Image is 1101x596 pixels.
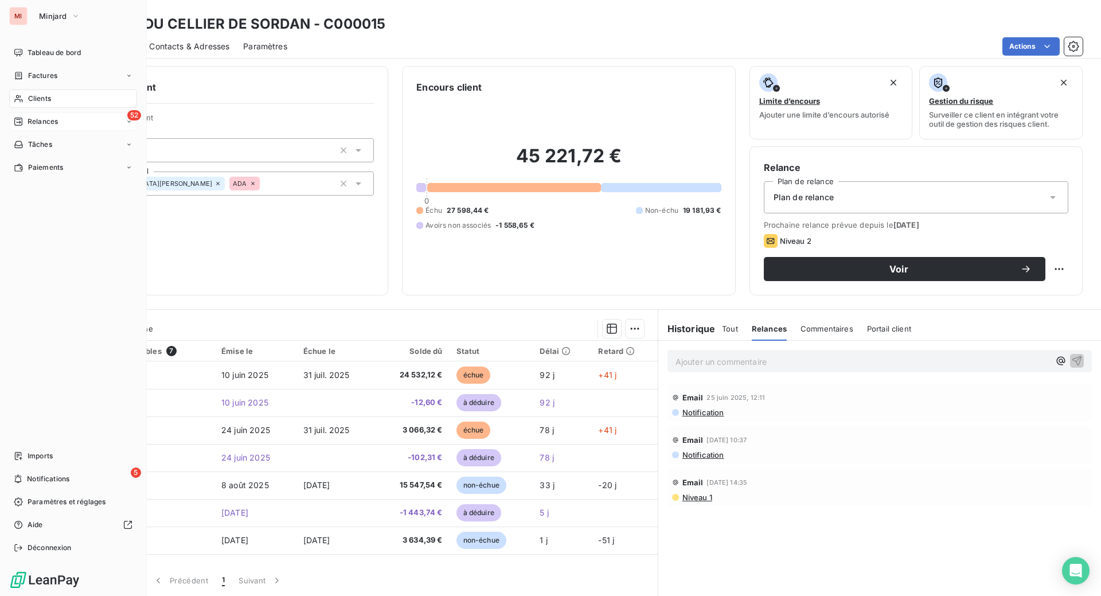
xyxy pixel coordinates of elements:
h3: GAEC DU CELLIER DE SORDAN - C000015 [101,14,385,34]
span: [DATE] 14:35 [706,479,747,486]
span: 24 juin 2025 [221,453,270,462]
span: Notification [681,450,724,459]
span: non-échue [456,532,506,549]
span: Échu [425,205,442,216]
span: 8 août 2025 [221,480,269,490]
h6: Encours client [416,80,482,94]
span: -1 443,74 € [382,507,442,519]
span: Contacts & Adresses [149,41,229,52]
span: [DATE] [893,220,919,229]
a: Aide [9,516,137,534]
span: Factures [28,71,57,81]
span: 7 [166,346,177,356]
div: Délai [540,346,584,356]
span: 1 [222,575,225,586]
span: 24 532,12 € [382,369,442,381]
span: -12,60 € [382,397,442,408]
span: Email [682,393,704,402]
span: Non-échu [645,205,678,216]
span: non-échue [456,477,506,494]
input: Ajouter une valeur [260,178,269,189]
span: 1 j [540,535,547,545]
span: 15 547,54 € [382,480,442,491]
span: 19 181,93 € [683,205,721,216]
span: Voir [778,264,1020,274]
span: 31 juil. 2025 [303,370,350,380]
span: [DATE] 10:37 [706,437,747,443]
span: 0 [424,196,429,205]
span: -20 j [598,480,616,490]
div: Retard [598,346,650,356]
span: à déduire [456,394,501,411]
span: Paramètres et réglages [28,497,106,507]
span: Notification [681,408,724,417]
span: Plan de relance [774,192,834,203]
button: Actions [1002,37,1060,56]
span: [DATE] [303,480,330,490]
span: Email [682,435,704,445]
span: à déduire [456,504,501,521]
span: 25 juin 2025, 12:11 [706,394,765,401]
button: 1 [215,568,232,593]
button: Gestion du risqueSurveiller ce client en intégrant votre outil de gestion des risques client. [919,66,1083,139]
button: Suivant [232,568,290,593]
span: Imports [28,451,53,461]
span: Ajouter une limite d’encours autorisé [759,110,889,119]
span: Clients [28,94,51,104]
span: échue [456,367,491,384]
h6: Relance [764,161,1068,174]
div: MI [9,7,28,25]
span: Limite d’encours [759,96,820,106]
span: Niveau 2 [780,236,811,246]
span: -102,31 € [382,452,442,463]
span: Relances [28,116,58,127]
span: [MEDICAL_DATA][PERSON_NAME] [106,180,212,187]
span: [DATE] [221,508,248,517]
span: 92 j [540,398,555,407]
span: +41 j [598,425,616,435]
span: 33 j [540,480,555,490]
div: Solde dû [382,346,442,356]
span: Tâches [28,139,52,150]
span: Aide [28,520,43,530]
span: Déconnexion [28,543,72,553]
span: Minjard [39,11,67,21]
span: Avoirs non associés [425,220,491,231]
span: 92 j [540,370,555,380]
span: 27 598,44 € [447,205,489,216]
span: 78 j [540,425,554,435]
h6: Informations client [69,80,374,94]
div: Émise le [221,346,290,356]
span: 31 juil. 2025 [303,425,350,435]
span: Propriétés Client [92,113,374,129]
div: Échue le [303,346,369,356]
span: -1 558,65 € [495,220,534,231]
span: 5 j [540,508,548,517]
span: Prochaine relance prévue depuis le [764,220,1068,229]
span: [DATE] [221,535,248,545]
span: Portail client [867,324,911,333]
span: Niveau 1 [681,493,712,502]
span: Notifications [27,474,69,484]
button: Voir [764,257,1045,281]
img: Logo LeanPay [9,571,80,589]
span: 24 juin 2025 [221,425,270,435]
span: [DATE] [303,535,330,545]
span: +41 j [598,370,616,380]
span: Relances [752,324,787,333]
span: Tableau de bord [28,48,81,58]
span: échue [456,422,491,439]
span: Paiements [28,162,63,173]
div: Statut [456,346,526,356]
span: Paramètres [243,41,287,52]
span: à déduire [456,449,501,466]
span: Surveiller ce client en intégrant votre outil de gestion des risques client. [929,110,1073,128]
span: 3 066,32 € [382,424,442,436]
span: 78 j [540,453,554,462]
h6: Historique [658,322,716,336]
button: Limite d’encoursAjouter une limite d’encours autorisé [749,66,913,139]
span: Gestion du risque [929,96,993,106]
span: 3 634,39 € [382,535,442,546]
span: 10 juin 2025 [221,398,268,407]
span: ADA [233,180,247,187]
